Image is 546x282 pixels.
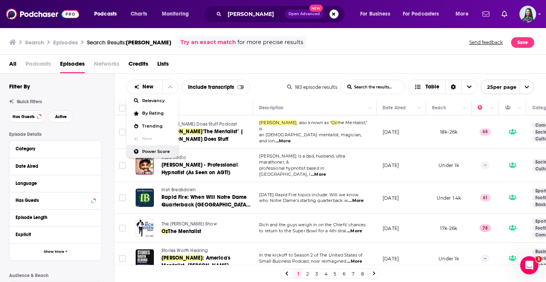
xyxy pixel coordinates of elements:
[440,225,457,231] span: 17k-26k
[259,192,359,197] span: [DATE] Rapid Fire topics include: Will we know
[94,9,117,19] span: Podcasts
[408,80,478,94] button: Choose View
[355,8,400,20] button: open menu
[142,124,173,128] span: Trending
[89,8,127,20] button: open menu
[304,269,312,278] a: 2
[9,243,101,260] button: Show More
[481,80,534,94] button: open menu
[142,137,173,141] span: New
[440,129,457,135] span: 18k-26k
[60,58,85,73] a: Episodes
[87,39,171,46] div: Search Results:
[128,58,148,73] a: Credits
[450,8,478,20] button: open menu
[6,7,79,21] a: Podchaser - Follow, Share and Rate Podcasts
[480,8,492,20] a: Show notifications dropdown
[16,232,90,237] div: Explicit
[25,58,51,73] span: Podcasts
[142,111,173,115] span: By Rating
[415,104,424,113] button: Column Actions
[16,161,95,171] button: Date Aired
[383,195,399,201] p: [DATE]
[126,39,171,46] span: [PERSON_NAME]
[119,225,126,232] span: Toggle select row
[161,187,196,192] span: Irish Breakdown
[142,99,173,103] span: Relevancy
[360,9,390,19] span: For Business
[287,84,337,90] div: 183 episode results
[403,9,439,19] span: For Podcasters
[467,36,505,48] button: Send feedback
[519,6,536,22] button: Show profile menu
[157,8,199,20] button: open menu
[481,81,516,93] span: 25 per page
[161,248,208,253] span: Stories Worth Hearing
[259,228,346,233] span: to return to the Super Bowl for a 4th-strai
[9,110,46,123] button: Has Guests
[9,132,102,137] p: Episode Details
[359,269,366,278] a: 8
[259,252,363,258] span: In the kickoff to Season 2 of The United States of
[161,161,252,176] a: [PERSON_NAME] - Professional Hypnotist (As Seen on AGT!)
[519,6,536,22] span: Logged in as brookefortierpr
[161,228,168,235] span: Oz
[288,12,320,16] span: Open Advanced
[505,103,516,112] div: Has Guests
[275,138,291,144] span: ...More
[16,215,90,220] div: Episode Length
[161,128,252,143] a: [PERSON_NAME]"The Mentalist" | [PERSON_NAME] Does Stuff
[9,273,102,278] p: Audience & Reach
[16,164,90,169] div: Date Aired
[350,269,357,278] a: 7
[313,269,321,278] a: 3
[180,38,236,47] a: Try an exact match
[340,269,348,278] a: 6
[9,83,30,90] h2: Filter By
[536,256,542,262] span: 1
[161,228,252,235] a: OzThe Mentalist
[17,99,42,104] span: Quick Filters
[126,8,152,20] a: Charts
[16,230,95,239] button: Explicit
[162,80,178,94] button: close menu
[480,224,491,232] p: 78
[295,269,302,278] a: 1
[161,221,252,228] a: The [PERSON_NAME] Show
[520,256,538,274] iframe: Intercom live chat
[161,154,252,161] a: Ruse Radio
[49,110,73,123] button: Active
[131,9,147,19] span: Charts
[16,181,90,186] div: Language
[162,9,189,19] span: Monitoring
[161,121,252,128] a: [PERSON_NAME] Does Stuff Podcast
[366,104,375,113] button: Column Actions
[461,104,470,113] button: Column Actions
[161,255,203,261] span: [PERSON_NAME]
[331,269,339,278] a: 5
[161,247,252,254] a: Stories Worth Hearing
[481,255,489,262] p: --
[119,194,126,201] span: Toggle select row
[259,153,345,165] span: [PERSON_NAME] is a dad, husband, ultra marathoner, &
[161,187,252,194] a: Irish Breakdown
[259,198,348,203] span: who Notre Dame's starting quarterback w
[127,80,179,94] h2: Choose List sort
[488,104,497,113] button: Column Actions
[225,8,285,20] input: Search podcasts, credits, & more...
[398,8,450,20] button: open menu
[481,162,489,169] p: --
[161,128,243,142] span: "The Mentalist" | [PERSON_NAME] Does Stuff
[87,39,171,46] a: Search Results:[PERSON_NAME]
[456,9,468,19] span: More
[511,37,534,48] button: Save
[480,194,491,202] p: 61
[16,178,95,188] button: Language
[161,194,250,216] span: Rapid Fire: When Will Notre Dame Quarterback [GEOGRAPHIC_DATA], One Stat For Notre Dame Football
[437,195,461,201] span: Under 1.4k
[157,58,169,73] span: Lists
[432,103,446,112] div: Reach
[347,258,362,265] span: ...More
[438,162,459,168] span: Under 1k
